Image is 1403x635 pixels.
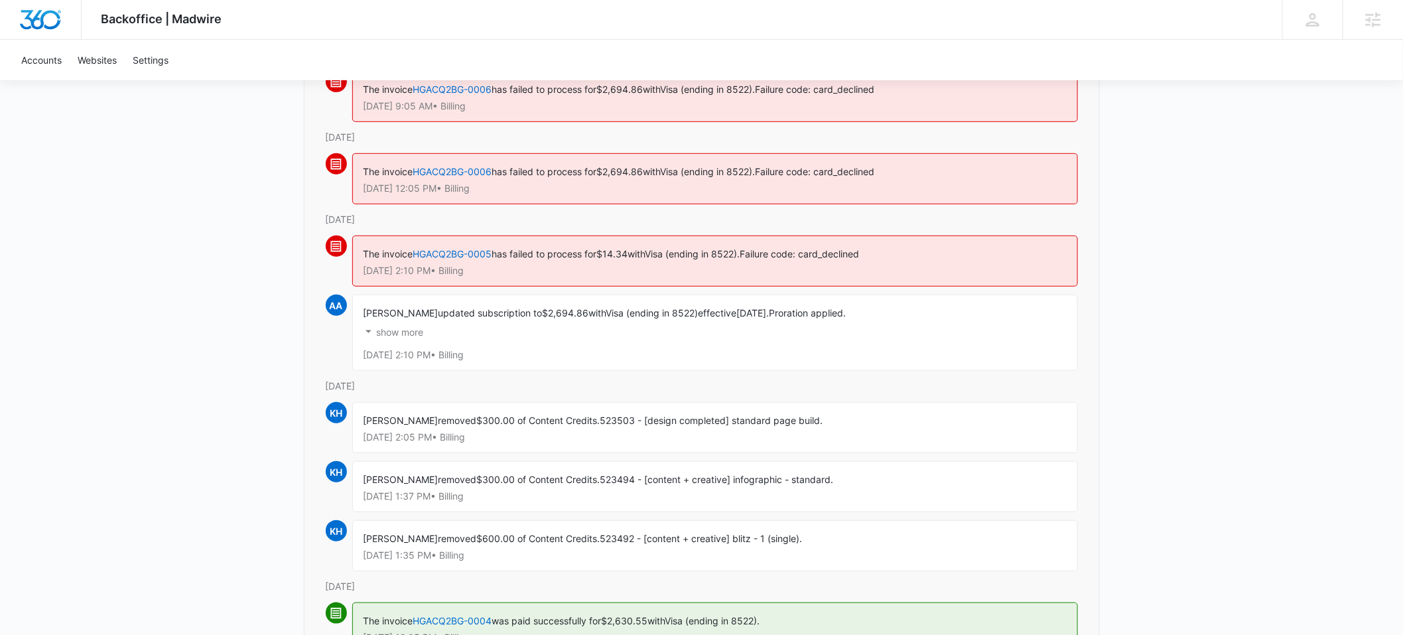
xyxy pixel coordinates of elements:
span: has failed to process for [492,248,597,259]
span: effective [699,307,737,318]
a: HGACQ2BG-0005 [413,248,492,259]
span: [PERSON_NAME] [364,533,438,544]
span: 523503 - [design completed] standard page build. [600,415,823,426]
a: Settings [125,40,176,80]
p: [DATE] 9:05 AM • Billing [364,102,1067,111]
span: Proration applied. [769,307,846,318]
span: KH [326,520,347,541]
span: $14.34 [597,248,628,259]
a: HGACQ2BG-0006 [413,166,492,177]
span: The invoice [364,166,413,177]
span: AA [326,295,347,316]
span: $600.00 of Content Credits. [477,533,600,544]
span: was paid successfully for [492,615,602,626]
span: with [589,307,606,318]
span: KH [326,402,347,423]
span: Visa (ending in 8522). [661,84,756,95]
span: The invoice [364,615,413,626]
span: removed [438,474,477,485]
span: Failure code: card_declined [740,248,860,259]
span: has failed to process for [492,84,597,95]
span: updated subscription to [438,307,543,318]
span: removed [438,533,477,544]
span: has failed to process for [492,166,597,177]
span: Visa (ending in 8522). [645,248,740,259]
span: with [643,166,661,177]
span: with [628,248,645,259]
a: Websites [70,40,125,80]
p: show more [377,328,424,337]
p: [DATE] 2:05 PM • Billing [364,433,1067,442]
span: Backoffice | Madwire [101,12,222,26]
a: HGACQ2BG-0004 [413,615,492,626]
span: $2,630.55 [602,615,648,626]
span: $300.00 of Content Credits. [477,474,600,485]
a: HGACQ2BG-0006 [413,84,492,95]
span: $2,694.86 [597,166,643,177]
p: [DATE] [326,579,1078,593]
p: [DATE] [326,379,1078,393]
span: [PERSON_NAME] [364,307,438,318]
span: with [648,615,665,626]
span: [DATE]. [737,307,769,318]
span: [PERSON_NAME] [364,474,438,485]
p: [DATE] 1:35 PM • Billing [364,551,1067,560]
button: show more [364,320,424,345]
span: removed [438,415,477,426]
span: Failure code: card_declined [756,84,875,95]
span: The invoice [364,84,413,95]
p: [DATE] [326,130,1078,144]
span: [PERSON_NAME] [364,415,438,426]
span: $2,694.86 [597,84,643,95]
span: Visa (ending in 8522). [661,166,756,177]
p: [DATE] 1:37 PM • Billing [364,492,1067,501]
span: KH [326,461,347,482]
span: 523492 - [content + creative] blitz - 1 (single). [600,533,803,544]
span: $2,694.86 [543,307,589,318]
p: [DATE] 2:10 PM • Billing [364,266,1067,275]
span: Visa (ending in 8522). [665,615,760,626]
span: with [643,84,661,95]
span: 523494 - [content + creative] infographic - standard. [600,474,834,485]
p: [DATE] 12:05 PM • Billing [364,184,1067,193]
span: $300.00 of Content Credits. [477,415,600,426]
span: Visa (ending in 8522) [606,307,699,318]
span: The invoice [364,248,413,259]
p: [DATE] [326,212,1078,226]
p: [DATE] 2:10 PM • Billing [364,350,1067,360]
span: Failure code: card_declined [756,166,875,177]
a: Accounts [13,40,70,80]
